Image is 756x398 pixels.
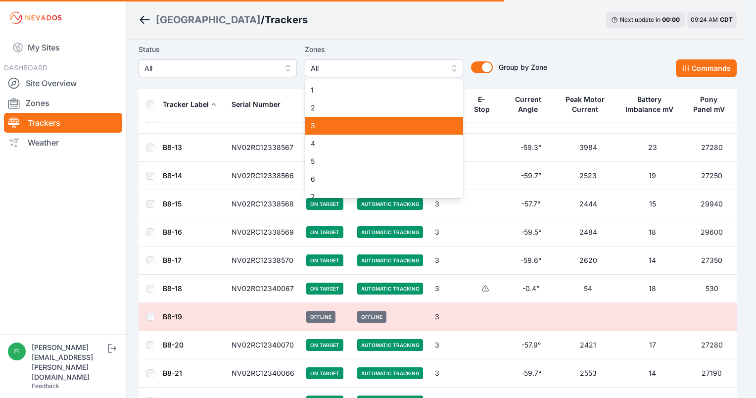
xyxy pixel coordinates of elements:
[311,174,445,184] span: 6
[311,121,445,131] span: 3
[311,103,445,113] span: 2
[311,139,445,149] span: 4
[311,156,445,166] span: 5
[311,192,445,202] span: 7
[305,79,463,198] div: All
[311,62,443,74] span: All
[305,59,463,77] button: All
[311,85,445,95] span: 1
